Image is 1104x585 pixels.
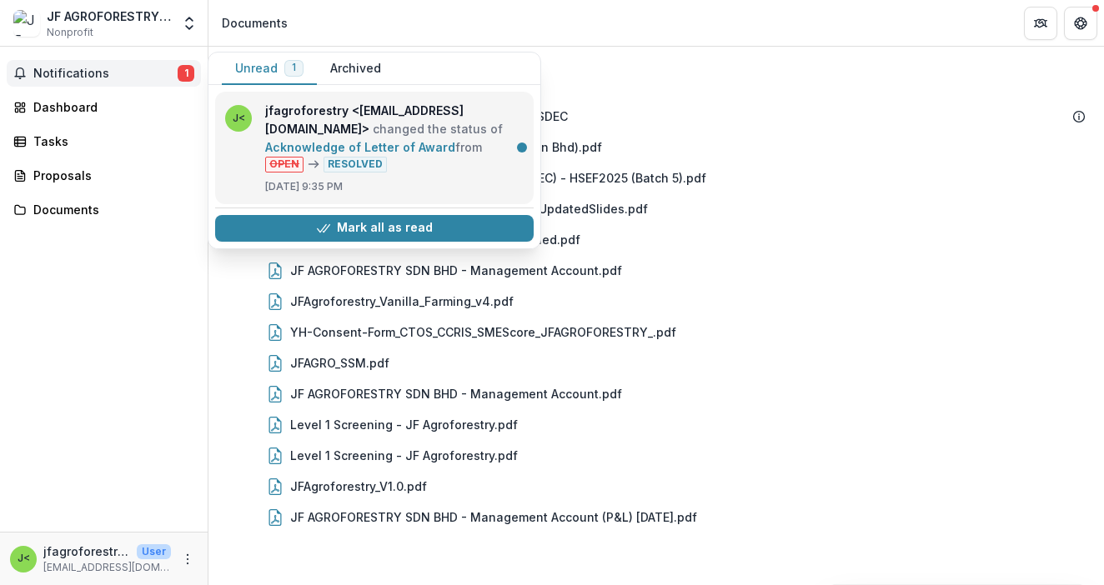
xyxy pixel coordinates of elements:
div: JFAgroforestry_V1.0.pdf [220,471,1092,502]
div: JFAgroforestry_Vanilla_Farming_v4.pdf [290,292,514,310]
div: Tasks [33,132,188,150]
div: JF AGROFORESTRY SDN BHD - Management Account (P&L) [DATE].pdf [220,502,1092,532]
div: YH-Consent-Form_CTOS_CCRIS_SMEScore_JFAGROFORESTRY_.pdf [290,323,676,341]
div: JF AGROFORESTRY SDN BHD - Management Account.pdf [290,385,622,402]
button: Notifications1 [7,60,201,87]
div: Proposals [33,167,188,184]
div: Dashboard [33,98,188,116]
div: JF AGROFORESTRY SDN BHD - Management Account.pdf [290,262,622,279]
a: Acknowledge of Letter of Award [265,140,455,154]
div: HSEF2025 Award Letter (JF Agroforestry Sdn Bhd).pdf [220,132,1092,162]
div: Level 1 Screening - JF Agroforestry.pdf [220,440,1092,471]
div: JF AGROFORESTRY SDN BHD - Management Account.pdf [220,255,1092,286]
p: changed the status of from [265,102,524,172]
div: JFAGRO_SSM.pdf [220,347,1092,378]
div: 28082025 TOSIGN Memo For Approval (SDEC) - HSEF2025 (Batch 5).pdf [220,162,1092,193]
button: Unread [222,52,317,85]
div: JFAGRO_SSM.pdf [290,354,389,372]
span: Nonprofit [47,25,93,40]
button: Mark all as read [215,215,534,242]
div: jfagroforestry <jfagroforestry@gmail.com> [18,553,30,564]
p: [EMAIL_ADDRESS][DOMAIN_NAME] [43,560,171,575]
button: Get Help [1064,7,1097,40]
p: User [137,544,171,559]
button: Partners [1024,7,1057,40]
button: More [178,549,198,569]
a: Tasks [7,127,201,155]
a: Documents [7,196,201,223]
span: 1 [178,65,194,82]
div: JF Agroforestry Sdn. Bhd. - 2025 - HSEF2025 - SDECHSEF2025 Award Letter (JF Agroforestry Sdn Bhd)... [220,101,1092,532]
p: jfagroforestry <[EMAIL_ADDRESS][DOMAIN_NAME]> [43,542,130,560]
div: Documents [33,201,188,218]
button: Archived [317,52,394,85]
span: Notifications [33,67,178,81]
a: Dashboard [7,93,201,121]
div: Documents [222,14,288,32]
div: Level 1 Screening - JF Agroforestry.pdf [290,416,518,433]
img: JF AGROFORESTRY SDN. BHD. [13,10,40,37]
div: JFAgroforestry_Vanilla_Farming_v4.pdf [220,286,1092,317]
div: JF AGROFORESTRY SDN BHD - Management Account (P&L) [DATE].pdf [290,508,697,526]
div: Level 1 Screening - JF Agroforestry.pdf [220,409,1092,440]
div: JF AGROFORESTRY SDN. BHD. [47,7,171,25]
div: JFAgroforestry_V1.0.pdf [290,477,427,495]
div: JF AGROFORESTRY Tax Comp YA2024_signed.pdf [220,224,1092,255]
button: Open entity switcher [178,7,201,40]
a: Proposals [7,162,201,189]
div: Level 1 Screening - JF Agroforestry.pdf [290,447,518,464]
nav: breadcrumb [215,11,294,35]
div: YH-Consent-Form_CTOS_CCRIS_SMEScore_JFAGROFORESTRY_.pdf [220,317,1092,347]
div: JF AGROFORESTRY SDN BHD - Management Account.pdf [220,378,1092,409]
span: 1 [292,62,296,73]
div: JFAgroforestry_Vanilla_Farming_HSEF2025_UpdatedSlides.pdf [220,193,1092,224]
div: JF Agroforestry Sdn. Bhd. - 2025 - HSEF2025 - SDEC [220,101,1092,132]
